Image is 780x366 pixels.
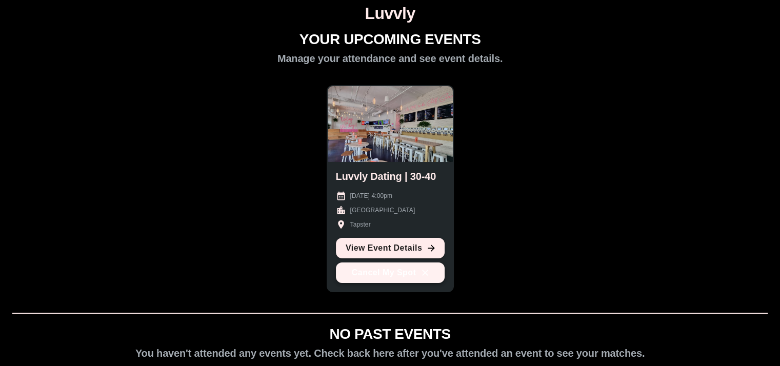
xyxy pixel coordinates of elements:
h1: NO PAST EVENTS [329,326,450,343]
h2: Manage your attendance and see event details. [277,52,503,65]
p: [DATE] 4:00pm [350,191,393,200]
button: Cancel My Spot [336,262,445,283]
a: View Event Details [336,238,445,258]
p: [GEOGRAPHIC_DATA] [350,206,415,215]
h1: YOUR UPCOMING EVENTS [299,31,481,48]
h1: Luvvly [4,4,776,23]
h2: Luvvly Dating | 30-40 [336,170,436,182]
h2: You haven't attended any events yet. Check back here after you've attended an event to see your m... [135,347,645,359]
p: Tapster [350,220,371,229]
